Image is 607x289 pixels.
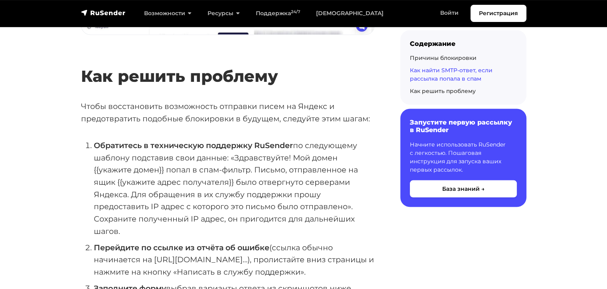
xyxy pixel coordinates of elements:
[291,9,300,14] sup: 24/7
[410,118,517,133] h6: Запустите первую рассылку в RuSender
[400,109,526,206] a: Запустите первую рассылку в RuSender Начните использовать RuSender с легкостью. Пошаговая инструк...
[81,100,375,124] p: Чтобы восстановить возможность отправки писем на Яндекс и предотвратить подобные блокировки в буд...
[410,87,476,94] a: Как решить проблему
[94,139,375,237] li: по следующему шаблону подставив свои данные: «Здравствуйте! Мой домен {{укажите домен}} попал в с...
[410,40,517,47] div: Содержание
[136,5,200,22] a: Возможности
[308,5,391,22] a: [DEMOGRAPHIC_DATA]
[248,5,308,22] a: Поддержка24/7
[94,242,269,252] strong: Перейдите по ссылке из отчёта об ошибке
[410,140,517,174] p: Начните использовать RuSender с легкостью. Пошаговая инструкция для запуска ваших первых рассылок.
[410,66,492,82] a: Как найти SMTP-ответ, если рассылка попала в спам
[432,5,467,21] a: Войти
[94,140,293,150] strong: Обратитесь в техническую поддержку RuSender
[81,9,126,17] img: RuSender
[410,180,517,197] button: База знаний →
[410,54,477,61] a: Причины блокировки
[200,5,248,22] a: Ресурсы
[94,241,375,278] li: (ссылка обычно начинается на [URL][DOMAIN_NAME]…), пролистайте вниз страницы и нажмите на кнопку ...
[471,5,526,22] a: Регистрация
[81,43,375,85] h2: Как решить проблему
